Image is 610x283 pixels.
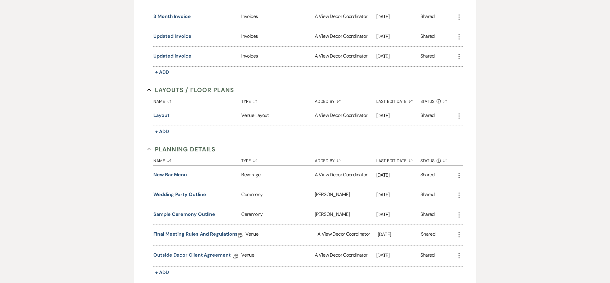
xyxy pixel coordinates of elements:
[315,165,376,185] div: A View Decor Coordinator
[153,52,191,60] button: Updated invoice
[420,13,435,21] div: Shared
[420,191,435,199] div: Shared
[147,145,215,154] button: Planning Details
[241,246,314,267] div: Venue
[376,52,420,60] p: [DATE]
[153,68,171,76] button: + Add
[420,154,455,165] button: Status
[420,171,435,179] div: Shared
[421,231,435,240] div: Shared
[317,225,378,246] div: A View Decor Coordinator
[153,211,215,218] button: Sample Ceremony Outline
[420,211,435,219] div: Shared
[245,225,317,246] div: Venue
[376,211,420,219] p: [DATE]
[376,171,420,179] p: [DATE]
[378,231,421,238] p: [DATE]
[241,185,314,205] div: Ceremony
[153,191,206,198] button: Wedding Party Outline
[376,154,420,165] button: Last Edit Date
[315,94,376,106] button: Added By
[241,7,314,27] div: Invoices
[315,27,376,46] div: A View Decor Coordinator
[153,13,191,20] button: 3 Month Invoice
[153,33,191,40] button: Updated invoice
[315,154,376,165] button: Added By
[315,205,376,225] div: [PERSON_NAME]
[153,231,238,240] a: Final Meeting Rules and Regulations
[420,33,435,41] div: Shared
[155,128,169,135] span: + Add
[315,106,376,126] div: A View Decor Coordinator
[153,154,241,165] button: Name
[376,13,420,21] p: [DATE]
[241,205,314,225] div: Ceremony
[315,246,376,267] div: A View Decor Coordinator
[153,94,241,106] button: Name
[147,85,234,94] button: Layouts / Floor Plans
[376,252,420,259] p: [DATE]
[420,99,435,103] span: Status
[153,112,170,119] button: Layout
[241,154,314,165] button: Type
[420,159,435,163] span: Status
[376,33,420,40] p: [DATE]
[155,269,169,276] span: + Add
[153,268,171,277] button: + Add
[420,112,435,120] div: Shared
[153,171,187,178] button: New Bar Menu
[153,127,171,136] button: + Add
[315,185,376,205] div: [PERSON_NAME]
[155,69,169,75] span: + Add
[315,47,376,66] div: A View Decor Coordinator
[420,252,435,261] div: Shared
[420,94,455,106] button: Status
[420,52,435,61] div: Shared
[153,252,231,261] a: Outside Decor Client Agreement
[376,112,420,120] p: [DATE]
[241,47,314,66] div: Invoices
[315,7,376,27] div: A View Decor Coordinator
[241,165,314,185] div: Beverage
[241,94,314,106] button: Type
[376,191,420,199] p: [DATE]
[376,94,420,106] button: Last Edit Date
[241,27,314,46] div: Invoices
[241,106,314,126] div: Venue Layout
